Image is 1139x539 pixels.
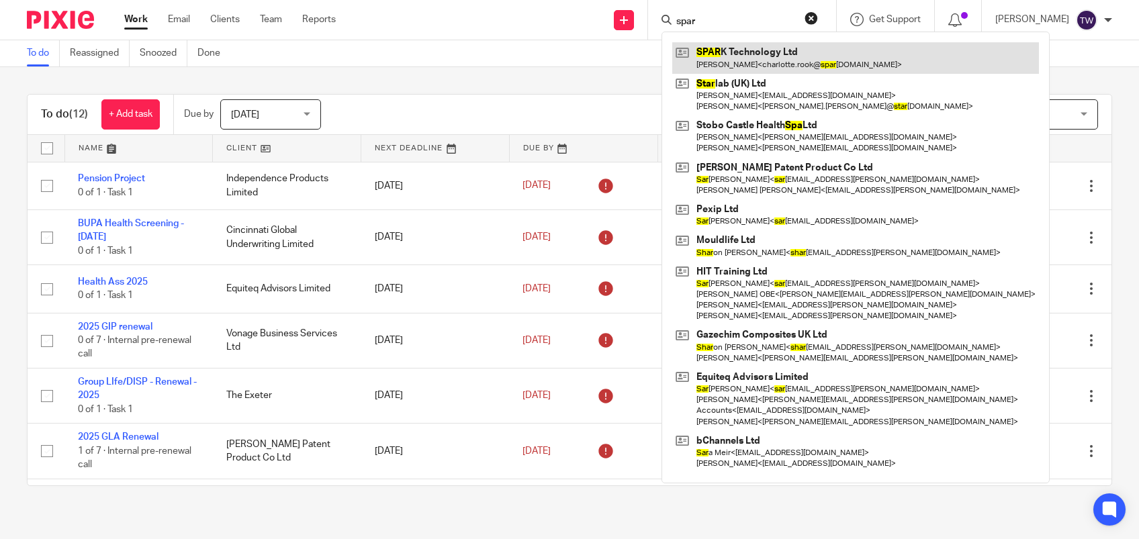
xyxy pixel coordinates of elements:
[168,13,190,26] a: Email
[361,265,510,313] td: [DATE]
[995,13,1069,26] p: [PERSON_NAME]
[27,11,94,29] img: Pixie
[260,13,282,26] a: Team
[213,313,361,368] td: Vonage Business Services Ltd
[213,209,361,264] td: Cincinnati Global Underwriting Limited
[78,246,133,256] span: 0 of 1 · Task 1
[675,16,796,28] input: Search
[210,13,240,26] a: Clients
[522,336,551,345] span: [DATE]
[869,15,921,24] span: Get Support
[213,479,361,534] td: Equiteq Advisors Limited
[522,284,551,293] span: [DATE]
[361,424,510,479] td: [DATE]
[302,13,336,26] a: Reports
[213,369,361,424] td: The Exeter
[361,479,510,534] td: [DATE]
[78,377,197,400] a: Group LIfe/DISP - Renewal - 2025
[213,424,361,479] td: [PERSON_NAME] Patent Product Co Ltd
[70,40,130,66] a: Reassigned
[361,313,510,368] td: [DATE]
[78,322,152,332] a: 2025 GIP renewal
[361,162,510,209] td: [DATE]
[361,209,510,264] td: [DATE]
[213,265,361,313] td: Equiteq Advisors Limited
[1076,9,1097,31] img: svg%3E
[78,277,148,287] a: Health Ass 2025
[78,446,191,470] span: 1 of 7 · Internal pre-renewal call
[522,446,551,456] span: [DATE]
[213,162,361,209] td: Independence Products Limited
[361,369,510,424] td: [DATE]
[197,40,230,66] a: Done
[78,405,133,414] span: 0 of 1 · Task 1
[522,232,551,242] span: [DATE]
[27,40,60,66] a: To do
[78,336,191,359] span: 0 of 7 · Internal pre-renewal call
[805,11,818,25] button: Clear
[78,174,145,183] a: Pension Project
[140,40,187,66] a: Snoozed
[522,391,551,400] span: [DATE]
[124,13,148,26] a: Work
[184,107,214,121] p: Due by
[231,110,259,119] span: [DATE]
[78,219,184,242] a: BUPA Health Screening - [DATE]
[78,188,133,197] span: 0 of 1 · Task 1
[41,107,88,121] h1: To do
[69,109,88,119] span: (12)
[522,181,551,191] span: [DATE]
[101,99,160,130] a: + Add task
[78,291,133,300] span: 0 of 1 · Task 1
[78,432,158,442] a: 2025 GLA Renewal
